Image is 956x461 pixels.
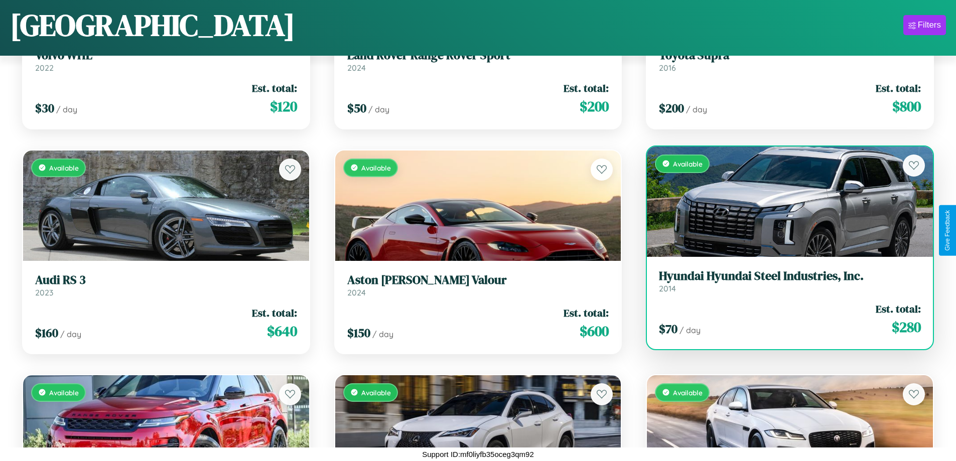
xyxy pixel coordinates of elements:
a: Volvo WHL2022 [35,48,297,73]
button: Filters [903,15,946,35]
a: Land Rover Range Rover Sport2024 [347,48,609,73]
span: $ 800 [892,96,921,116]
span: $ 200 [580,96,609,116]
span: 2022 [35,63,54,73]
span: Available [49,388,79,397]
span: $ 280 [892,317,921,337]
a: Audi RS 32023 [35,273,297,297]
span: $ 160 [35,325,58,341]
h3: Volvo WHL [35,48,297,63]
span: Available [49,164,79,172]
span: Available [361,388,391,397]
span: Available [673,160,703,168]
h3: Toyota Supra [659,48,921,63]
span: $ 640 [267,321,297,341]
div: Give Feedback [944,210,951,251]
span: $ 150 [347,325,370,341]
span: 2016 [659,63,676,73]
h3: Hyundai Hyundai Steel Industries, Inc. [659,269,921,283]
span: $ 600 [580,321,609,341]
span: / day [679,325,701,335]
span: Est. total: [564,305,609,320]
span: Est. total: [876,81,921,95]
span: $ 200 [659,100,684,116]
span: $ 120 [270,96,297,116]
span: $ 30 [35,100,54,116]
div: Filters [918,20,941,30]
span: / day [60,329,81,339]
span: Est. total: [564,81,609,95]
span: Est. total: [252,81,297,95]
span: Available [361,164,391,172]
h3: Aston [PERSON_NAME] Valour [347,273,609,287]
h1: [GEOGRAPHIC_DATA] [10,5,295,46]
span: 2024 [347,63,366,73]
span: $ 50 [347,100,366,116]
h3: Audi RS 3 [35,273,297,287]
span: / day [56,104,77,114]
span: Available [673,388,703,397]
span: 2014 [659,283,676,293]
p: Support ID: mf0liyfb35oceg3qm92 [422,447,534,461]
span: / day [686,104,707,114]
h3: Land Rover Range Rover Sport [347,48,609,63]
span: Est. total: [252,305,297,320]
span: 2023 [35,287,53,297]
a: Toyota Supra2016 [659,48,921,73]
span: Est. total: [876,301,921,316]
a: Hyundai Hyundai Steel Industries, Inc.2014 [659,269,921,293]
span: $ 70 [659,321,677,337]
span: 2024 [347,287,366,297]
span: / day [368,104,389,114]
span: / day [372,329,393,339]
a: Aston [PERSON_NAME] Valour2024 [347,273,609,297]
